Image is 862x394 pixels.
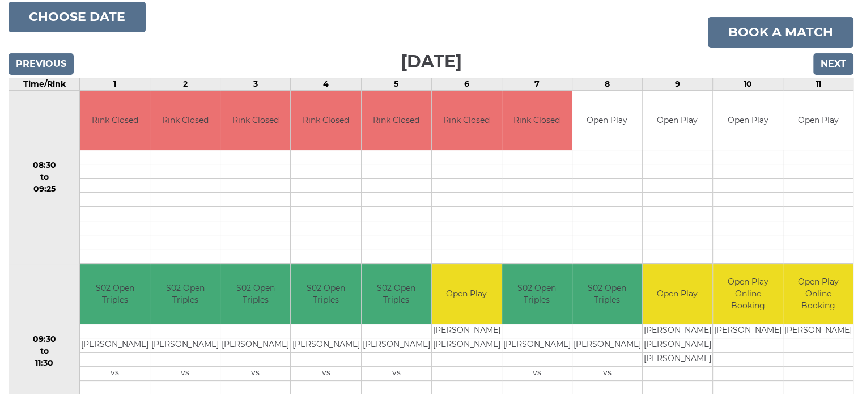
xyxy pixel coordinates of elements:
td: Rink Closed [220,91,290,150]
td: vs [572,366,642,380]
td: vs [150,366,220,380]
td: Open Play [643,91,712,150]
td: [PERSON_NAME] [150,338,220,352]
td: 3 [220,78,291,90]
td: S02 Open Triples [220,264,290,324]
td: 11 [783,78,853,90]
td: [PERSON_NAME] [432,338,502,352]
td: Rink Closed [150,91,220,150]
td: 2 [150,78,220,90]
td: S02 Open Triples [362,264,431,324]
td: Open Play Online Booking [713,264,783,324]
td: vs [80,366,150,380]
td: S02 Open Triples [291,264,360,324]
td: [PERSON_NAME] [502,338,572,352]
td: Rink Closed [502,91,572,150]
td: vs [362,366,431,380]
td: 7 [502,78,572,90]
td: 1 [80,78,150,90]
td: [PERSON_NAME] [220,338,290,352]
td: Rink Closed [432,91,502,150]
td: [PERSON_NAME] [432,324,502,338]
td: [PERSON_NAME] [643,338,712,352]
td: Open Play Online Booking [783,264,853,324]
td: [PERSON_NAME] [291,338,360,352]
a: Book a match [708,17,853,48]
td: Open Play [783,91,853,150]
td: S02 Open Triples [572,264,642,324]
td: 8 [572,78,642,90]
td: [PERSON_NAME] [643,324,712,338]
td: [PERSON_NAME] [80,338,150,352]
td: vs [291,366,360,380]
td: 4 [291,78,361,90]
td: 9 [642,78,712,90]
td: Open Play [572,91,642,150]
input: Previous [9,53,74,75]
td: [PERSON_NAME] [572,338,642,352]
td: vs [220,366,290,380]
td: Open Play [432,264,502,324]
td: [PERSON_NAME] [362,338,431,352]
td: Open Play [713,91,783,150]
button: Choose date [9,2,146,32]
td: Rink Closed [80,91,150,150]
td: S02 Open Triples [502,264,572,324]
td: [PERSON_NAME] [643,352,712,366]
td: S02 Open Triples [150,264,220,324]
input: Next [813,53,853,75]
td: 10 [712,78,783,90]
td: [PERSON_NAME] [783,324,853,338]
td: 08:30 to 09:25 [9,90,80,264]
td: Open Play [643,264,712,324]
td: 5 [361,78,431,90]
td: S02 Open Triples [80,264,150,324]
td: Rink Closed [291,91,360,150]
td: 6 [431,78,502,90]
td: Time/Rink [9,78,80,90]
td: vs [502,366,572,380]
td: [PERSON_NAME] [713,324,783,338]
td: Rink Closed [362,91,431,150]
